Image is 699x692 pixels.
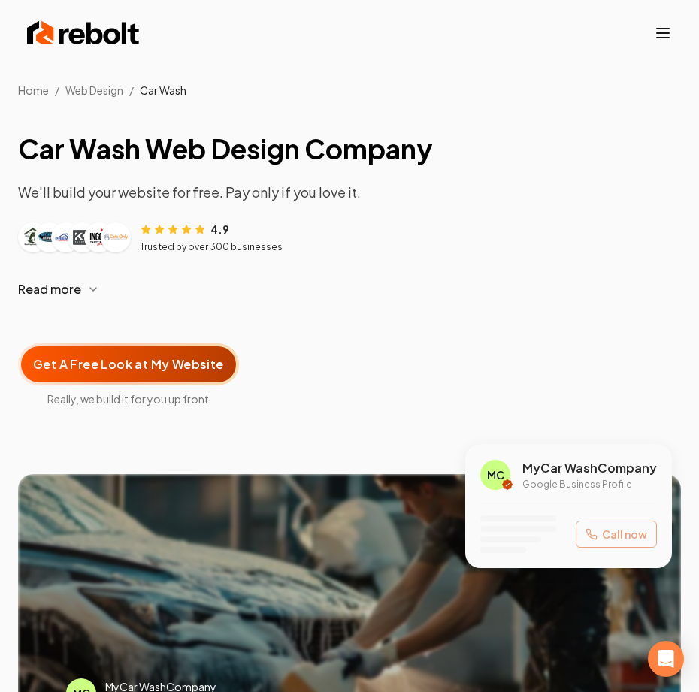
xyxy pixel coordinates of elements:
[129,83,134,98] li: /
[38,225,62,249] img: Customer logo 2
[140,83,186,97] span: Car Wash
[18,222,131,252] div: Customer logos
[18,391,239,406] span: Really, we build it for you up front
[104,225,128,249] img: Customer logo 6
[140,241,283,253] p: Trusted by over 300 businesses
[18,83,49,97] a: Home
[18,271,681,307] button: Read more
[33,355,224,373] span: Get A Free Look at My Website
[71,225,95,249] img: Customer logo 4
[522,479,657,491] p: Google Business Profile
[18,280,81,298] span: Read more
[18,319,239,406] a: Get A Free Look at My WebsiteReally, we build it for you up front
[18,343,239,385] button: Get A Free Look at My Website
[18,134,681,164] h1: Car Wash Web Design Company
[65,83,123,97] span: Web Design
[18,221,681,253] article: Customer reviews
[210,222,229,237] span: 4.9
[18,182,681,203] p: We'll build your website for free. Pay only if you love it.
[27,18,140,48] img: Rebolt Logo
[522,459,657,477] span: My Car Wash Company
[648,641,684,677] div: Open Intercom Messenger
[487,467,504,482] span: MC
[54,225,78,249] img: Customer logo 3
[55,83,59,98] li: /
[654,24,672,42] button: Toggle mobile menu
[140,221,229,237] div: Rating: 4.9 out of 5 stars
[87,225,111,249] img: Customer logo 5
[21,225,45,249] img: Customer logo 1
